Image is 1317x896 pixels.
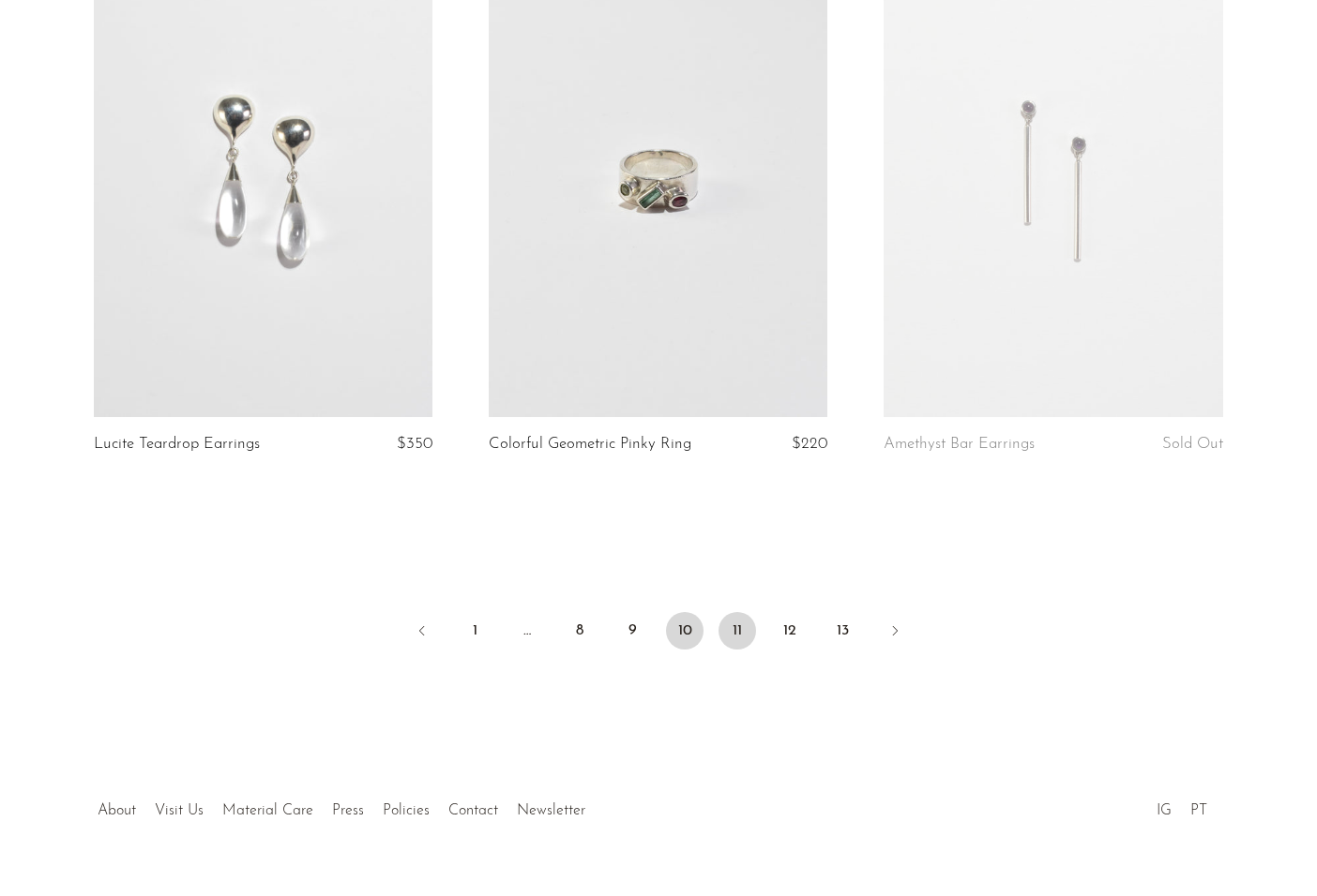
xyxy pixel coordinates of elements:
[489,436,691,453] a: Colorful Geometric Pinky Ring
[98,803,136,818] a: About
[824,612,861,650] a: 13
[719,612,756,650] a: 11
[771,612,809,650] a: 12
[332,803,364,818] a: Press
[403,612,441,653] a: Previous
[456,612,493,650] a: 1
[1147,788,1217,824] ul: Social Medias
[222,803,313,818] a: Material Care
[613,612,651,650] a: 9
[383,803,430,818] a: Policies
[155,803,204,818] a: Visit Us
[666,612,704,650] span: 10
[397,436,432,452] span: $350
[508,612,546,650] span: …
[561,612,598,650] a: 8
[792,436,827,452] span: $220
[94,436,260,453] a: Lucite Teardrop Earrings
[1162,436,1223,452] span: Sold Out
[1190,803,1207,818] a: PT
[876,612,914,653] a: Next
[1157,803,1172,818] a: IG
[88,788,595,824] ul: Quick links
[884,436,1035,453] a: Amethyst Bar Earrings
[448,803,498,818] a: Contact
